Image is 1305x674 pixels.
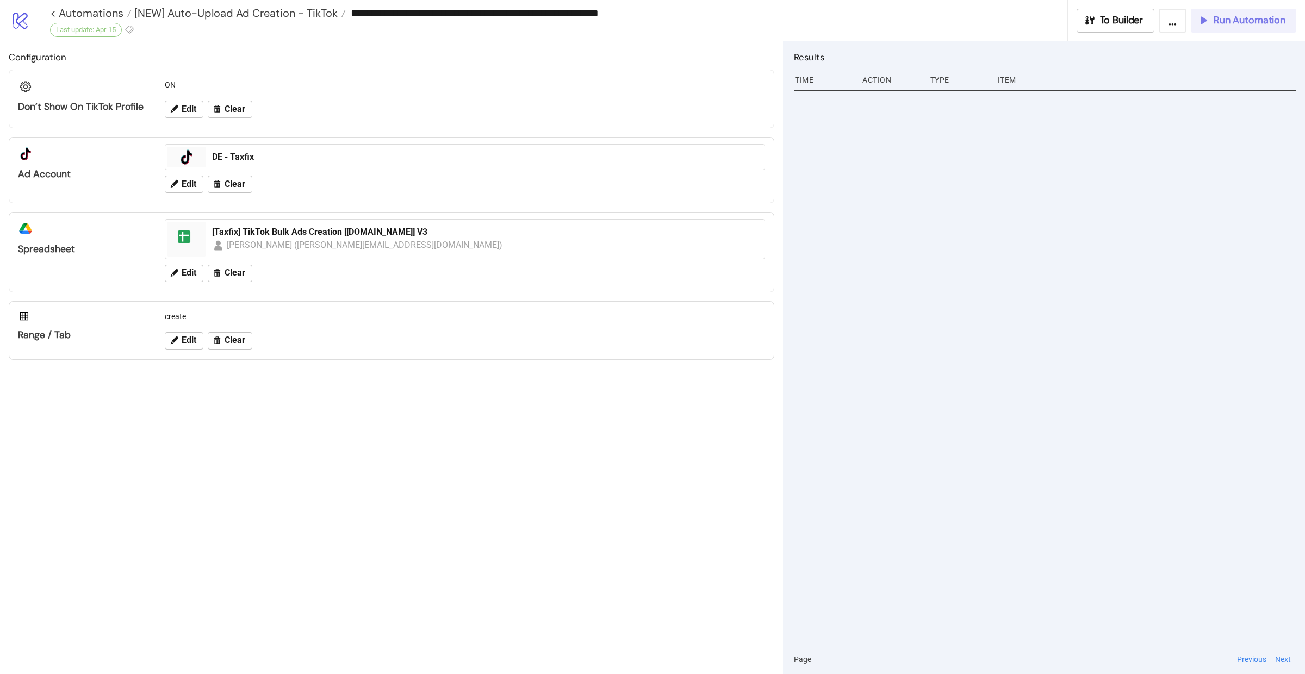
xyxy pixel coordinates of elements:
span: [NEW] Auto-Upload Ad Creation - TikTok [132,6,338,20]
span: Clear [225,268,245,278]
a: [NEW] Auto-Upload Ad Creation - TikTok [132,8,346,18]
div: [Taxfix] TikTok Bulk Ads Creation [[DOMAIN_NAME]] V3 [212,226,758,238]
button: Run Automation [1191,9,1296,33]
div: Type [929,70,989,90]
button: Clear [208,101,252,118]
span: Edit [182,104,196,114]
button: Edit [165,176,203,193]
button: Next [1272,653,1294,665]
button: Clear [208,332,252,350]
span: Clear [225,335,245,345]
span: Edit [182,335,196,345]
div: [PERSON_NAME] ([PERSON_NAME][EMAIL_ADDRESS][DOMAIN_NAME]) [227,238,503,252]
button: Clear [208,265,252,282]
button: Edit [165,332,203,350]
div: Don’t show on TikTok profile [18,101,147,113]
a: < Automations [50,8,132,18]
button: Edit [165,265,203,282]
h2: Configuration [9,50,774,64]
div: ON [160,74,769,95]
button: ... [1159,9,1186,33]
div: Item [997,70,1296,90]
span: To Builder [1100,14,1144,27]
span: Edit [182,179,196,189]
div: Range / Tab [18,329,147,341]
div: Spreadsheet [18,243,147,255]
button: Edit [165,101,203,118]
button: Clear [208,176,252,193]
h2: Results [794,50,1296,64]
button: To Builder [1077,9,1155,33]
div: Ad Account [18,168,147,180]
button: Previous [1234,653,1270,665]
span: Edit [182,268,196,278]
div: Last update: Apr-15 [50,23,122,37]
span: Clear [225,179,245,189]
div: DE - Taxfix [212,151,758,163]
span: Clear [225,104,245,114]
span: Page [794,653,811,665]
div: Action [861,70,921,90]
span: Run Automation [1214,14,1285,27]
div: create [160,306,769,327]
div: Time [794,70,854,90]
